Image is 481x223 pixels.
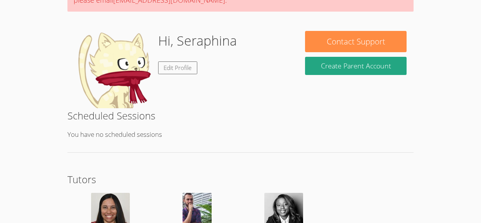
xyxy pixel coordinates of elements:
a: Edit Profile [158,61,198,74]
p: You have no scheduled sessions [67,129,414,140]
img: default.png [74,31,152,108]
h1: Hi, Seraphina [158,31,237,51]
h2: Scheduled Sessions [67,108,414,123]
button: Create Parent Account [305,57,407,75]
h2: Tutors [67,172,414,187]
button: Contact Support [305,31,407,52]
